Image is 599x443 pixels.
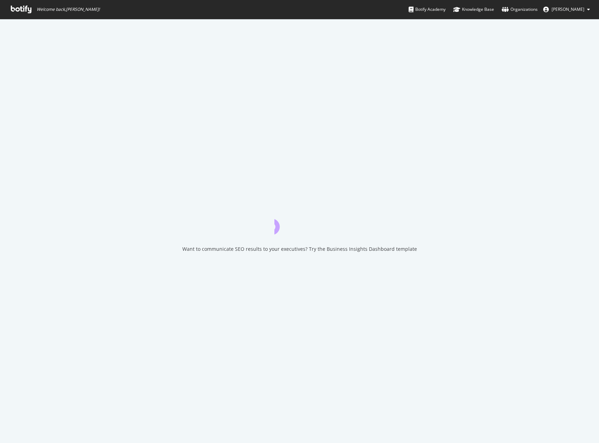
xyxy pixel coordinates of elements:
[538,4,596,15] button: [PERSON_NAME]
[182,246,417,253] div: Want to communicate SEO results to your executives? Try the Business Insights Dashboard template
[409,6,446,13] div: Botify Academy
[453,6,494,13] div: Knowledge Base
[274,209,325,234] div: animation
[502,6,538,13] div: Organizations
[552,6,584,12] span: Zach Doty
[37,7,100,12] span: Welcome back, [PERSON_NAME] !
